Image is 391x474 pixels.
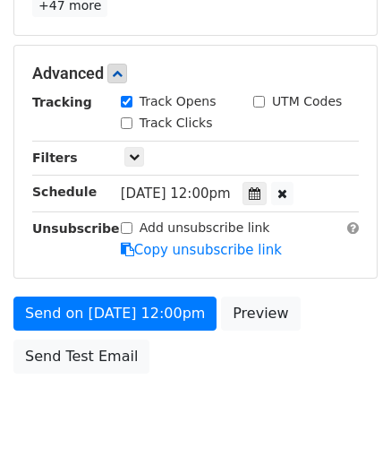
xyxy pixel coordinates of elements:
[32,151,78,165] strong: Filters
[121,185,231,202] span: [DATE] 12:00pm
[13,297,217,331] a: Send on [DATE] 12:00pm
[140,114,213,133] label: Track Clicks
[272,92,342,111] label: UTM Codes
[32,64,359,83] h5: Advanced
[13,340,149,374] a: Send Test Email
[302,388,391,474] iframe: Chat Widget
[140,219,270,237] label: Add unsubscribe link
[32,185,97,199] strong: Schedule
[32,95,92,109] strong: Tracking
[121,242,282,258] a: Copy unsubscribe link
[32,221,120,236] strong: Unsubscribe
[140,92,217,111] label: Track Opens
[221,297,300,331] a: Preview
